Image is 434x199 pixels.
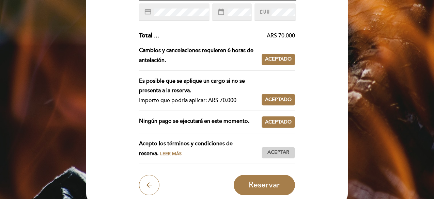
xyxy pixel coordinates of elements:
[139,175,159,195] button: arrow_back
[265,56,292,63] span: Aceptado
[262,54,295,65] button: Aceptado
[249,180,280,190] span: Reservar
[265,119,292,126] span: Aceptado
[139,46,262,65] div: Cambios y cancelaciones requieren 6 horas de antelación.
[262,116,295,128] button: Aceptado
[160,151,182,156] span: Leer más
[139,76,257,96] div: Es posible que se aplique un cargo si no se presenta a la reserva.
[234,175,295,195] button: Reservar
[217,8,225,16] i: date_range
[145,181,153,189] i: arrow_back
[262,94,295,105] button: Aceptado
[139,116,262,128] div: Ningún pago se ejecutará en este momento.
[139,139,262,159] div: Acepto los términos y condiciones de reserva.
[159,32,295,40] div: ARS 70.000
[139,32,159,39] span: Total ...
[139,96,257,105] div: Importe que podría aplicar: ARS 70.000
[262,147,295,159] button: Aceptar
[267,149,289,156] span: Aceptar
[265,96,292,103] span: Aceptado
[144,8,152,16] i: credit_card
